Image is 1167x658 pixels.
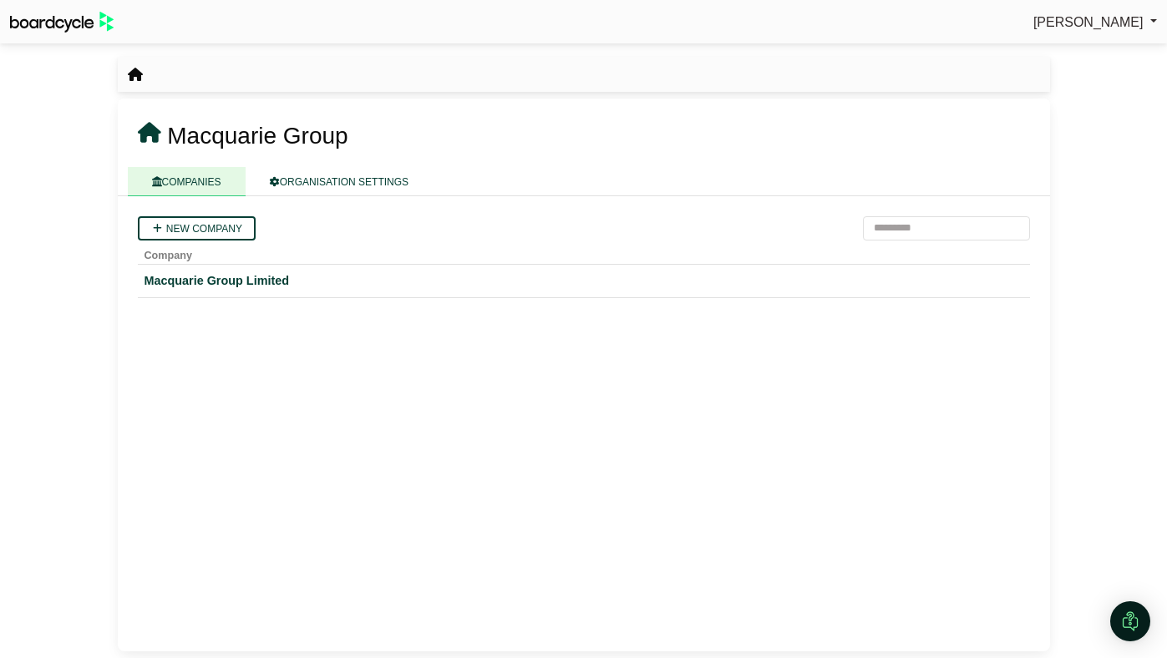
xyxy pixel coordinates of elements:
[128,64,143,86] nav: breadcrumb
[138,216,256,240] a: New company
[1110,601,1150,641] div: Open Intercom Messenger
[1033,12,1157,33] a: [PERSON_NAME]
[1033,15,1144,29] span: [PERSON_NAME]
[128,167,246,196] a: COMPANIES
[167,123,348,149] span: Macquarie Group
[10,12,114,33] img: BoardcycleBlackGreen-aaafeed430059cb809a45853b8cf6d952af9d84e6e89e1f1685b34bfd5cb7d64.svg
[138,240,1030,265] th: Company
[246,167,433,196] a: ORGANISATION SETTINGS
[145,271,1023,291] a: Macquarie Group Limited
